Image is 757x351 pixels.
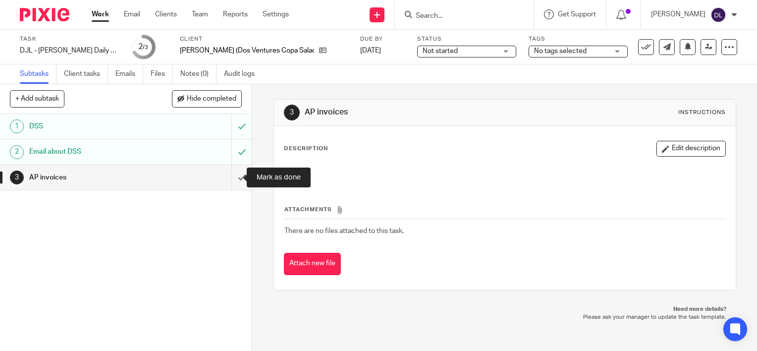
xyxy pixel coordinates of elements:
label: Due by [360,35,405,43]
span: Not started [423,48,458,55]
a: Clients [155,9,177,19]
button: Edit description [656,141,726,157]
button: Hide completed [172,90,242,107]
a: Team [192,9,208,19]
img: Pixie [20,8,69,21]
button: + Add subtask [10,90,64,107]
label: Tags [529,35,628,43]
a: Client tasks [64,64,108,84]
h1: DSS [29,119,158,134]
label: Status [417,35,516,43]
div: 3 [10,171,24,184]
a: Emails [115,64,143,84]
a: Settings [263,9,289,19]
h1: AP invoices [29,170,158,185]
button: Attach new file [284,253,341,275]
span: There are no files attached to this task. [284,228,404,234]
div: 2 [10,145,24,159]
span: Attachments [284,207,332,212]
h1: AP invoices [305,107,526,117]
p: Please ask your manager to update the task template. [283,313,726,321]
label: Client [180,35,348,43]
a: Work [92,9,109,19]
span: No tags selected [534,48,587,55]
div: DJL - [PERSON_NAME] Daily Tasks - [DATE] [20,46,119,56]
p: [PERSON_NAME] [651,9,705,19]
label: Task [20,35,119,43]
p: Need more details? [283,305,726,313]
p: [PERSON_NAME] (Dos Ventures Copa Salads LLC) [180,46,314,56]
div: 1 [10,119,24,133]
img: svg%3E [710,7,726,23]
div: Instructions [678,109,726,117]
a: Email [124,9,140,19]
h1: Email about DSS [29,144,158,159]
input: Search [415,12,504,21]
p: Description [284,145,328,153]
span: [DATE] [360,47,381,54]
a: Audit logs [224,64,262,84]
span: Hide completed [187,95,236,103]
div: DJL - Salata Daily Tasks - Friday [20,46,119,56]
a: Files [151,64,173,84]
div: 3 [284,105,300,120]
span: Get Support [558,11,596,18]
a: Notes (0) [180,64,216,84]
a: Reports [223,9,248,19]
a: Subtasks [20,64,56,84]
small: /3 [143,45,148,50]
div: 2 [138,41,148,53]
